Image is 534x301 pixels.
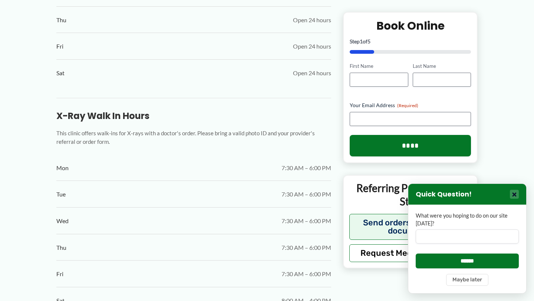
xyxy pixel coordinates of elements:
[56,129,331,146] p: This clinic offers walk-ins for X-rays with a doctor's order. Please bring a valid photo ID and y...
[281,268,331,279] span: 7:30 AM – 6:00 PM
[56,110,331,122] h3: X-Ray Walk In Hours
[293,41,331,52] span: Open 24 hours
[397,103,418,108] span: (Required)
[293,67,331,79] span: Open 24 hours
[413,63,471,70] label: Last Name
[360,38,363,44] span: 1
[367,38,370,44] span: 5
[293,14,331,26] span: Open 24 hours
[281,162,331,173] span: 7:30 AM – 6:00 PM
[350,102,471,109] label: Your Email Address
[350,63,408,70] label: First Name
[56,268,63,279] span: Fri
[56,14,66,26] span: Thu
[56,67,65,79] span: Sat
[350,39,471,44] p: Step of
[349,214,471,239] button: Send orders and clinical documents
[349,181,471,208] p: Referring Providers and Staff
[56,162,69,173] span: Mon
[281,242,331,253] span: 7:30 AM – 6:00 PM
[349,244,471,262] button: Request Medical Records
[56,215,69,226] span: Wed
[281,189,331,200] span: 7:30 AM – 6:00 PM
[416,212,519,227] label: What were you hoping to do on our site [DATE]?
[56,41,63,52] span: Fri
[350,19,471,33] h2: Book Online
[510,190,519,199] button: Close
[281,215,331,226] span: 7:30 AM – 6:00 PM
[446,274,488,286] button: Maybe later
[416,190,472,199] h3: Quick Question!
[56,242,66,253] span: Thu
[56,189,66,200] span: Tue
